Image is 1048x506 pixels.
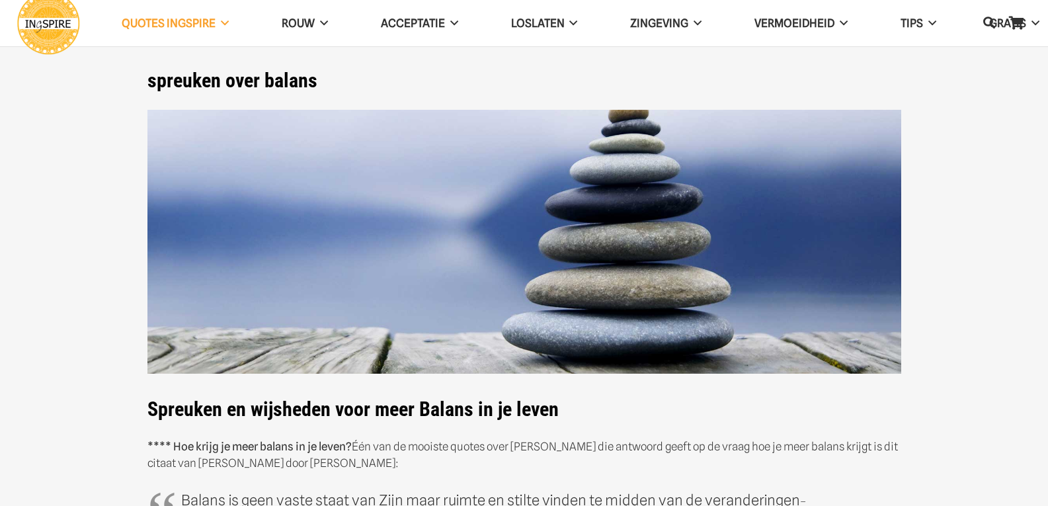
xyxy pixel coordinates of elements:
[147,398,559,421] strong: Spreuken en wijsheden voor meer Balans in je leven
[630,17,688,30] span: Zingeving
[604,7,728,40] a: Zingeving
[95,7,255,40] a: QUOTES INGSPIRE
[485,7,604,40] a: Loslaten
[754,17,834,30] span: VERMOEIDHEID
[874,7,963,40] a: TIPS
[381,17,445,30] span: Acceptatie
[728,7,874,40] a: VERMOEIDHEID
[147,440,352,453] strong: **** Hoe krijg je meer balans in je leven?
[511,17,565,30] span: Loslaten
[147,439,901,472] p: Één van de mooiste quotes over [PERSON_NAME] die antwoord geeft op de vraag hoe je meer balans kr...
[354,7,485,40] a: Acceptatie
[147,110,901,374] img: De mooiste spreuken over Balans en innerlijke rust - citaten van Ingspire
[255,7,354,40] a: ROUW
[147,69,901,93] h1: spreuken over balans
[122,17,216,30] span: QUOTES INGSPIRE
[976,7,1002,39] a: Zoeken
[989,17,1026,30] span: GRATIS
[282,17,315,30] span: ROUW
[901,17,923,30] span: TIPS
